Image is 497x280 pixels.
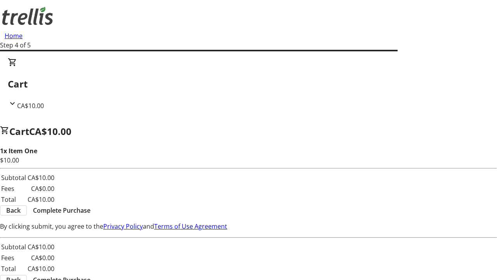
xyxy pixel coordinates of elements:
td: Fees [1,184,26,194]
td: Total [1,194,26,205]
span: CA$10.00 [29,125,71,138]
td: CA$10.00 [27,173,55,183]
td: Subtotal [1,173,26,183]
a: Privacy Policy [103,222,143,231]
td: Total [1,264,26,274]
h2: Cart [8,77,489,91]
td: Fees [1,253,26,263]
span: Cart [9,125,29,138]
span: CA$10.00 [17,101,44,110]
span: Back [6,206,21,215]
td: CA$0.00 [27,253,55,263]
button: Complete Purchase [27,206,97,215]
td: Subtotal [1,242,26,252]
div: CartCA$10.00 [8,58,489,110]
a: Terms of Use Agreement [154,222,227,231]
td: CA$10.00 [27,242,55,252]
td: CA$10.00 [27,194,55,205]
td: CA$0.00 [27,184,55,194]
span: Complete Purchase [33,206,90,215]
td: CA$10.00 [27,264,55,274]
